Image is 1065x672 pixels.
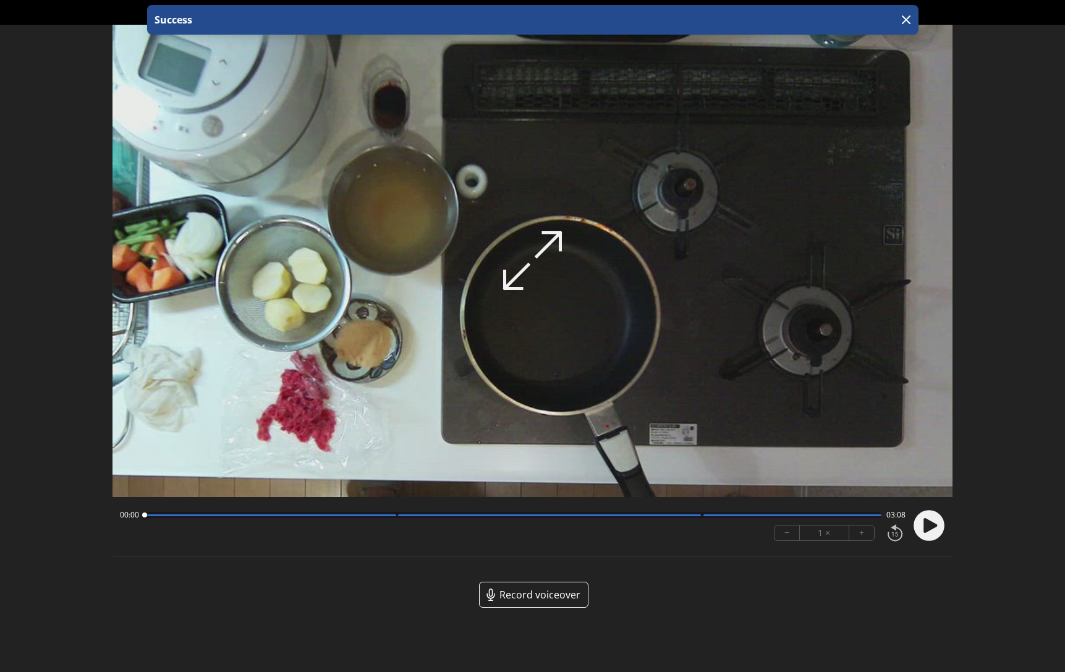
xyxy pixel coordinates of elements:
button: − [774,525,800,540]
span: 00:00 [120,510,139,520]
a: Record voiceover [479,582,588,608]
span: Record voiceover [499,587,580,602]
a: 00:00:00 [509,4,556,22]
p: Success [152,12,192,27]
span: 03:08 [886,510,906,520]
div: 1 × [800,525,849,540]
button: + [849,525,874,540]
